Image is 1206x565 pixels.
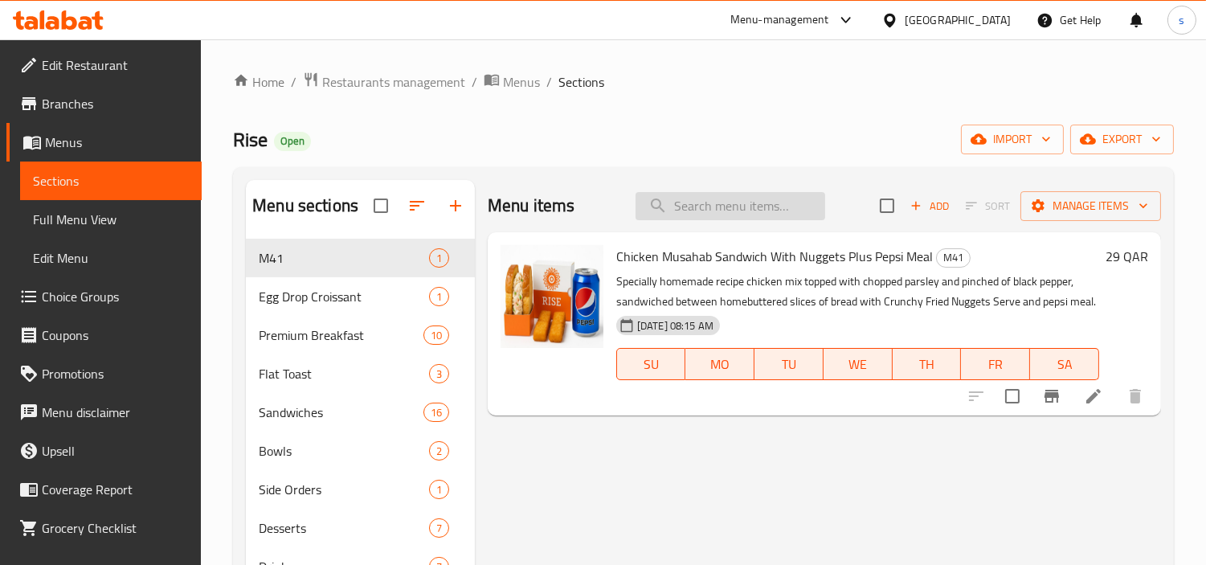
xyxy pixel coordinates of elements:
[20,162,202,200] a: Sections
[42,287,189,306] span: Choice Groups
[430,289,448,305] span: 1
[685,348,754,380] button: MO
[6,84,202,123] a: Branches
[472,72,477,92] li: /
[259,441,429,461] span: Bowls
[937,248,970,267] span: M41
[6,432,202,470] a: Upsell
[636,192,825,220] input: search
[754,348,824,380] button: TU
[870,189,904,223] span: Select section
[6,509,202,547] a: Grocery Checklist
[974,129,1051,149] span: import
[961,348,1030,380] button: FR
[259,287,429,306] div: Egg Drop Croissant
[233,72,1174,92] nav: breadcrumb
[824,348,893,380] button: WE
[936,248,971,268] div: M41
[1070,125,1174,154] button: export
[1036,353,1093,376] span: SA
[830,353,886,376] span: WE
[246,432,475,470] div: Bowls2
[33,248,189,268] span: Edit Menu
[1033,196,1148,216] span: Manage items
[430,444,448,459] span: 2
[246,316,475,354] div: Premium Breakfast10
[246,509,475,547] div: Desserts7
[423,325,449,345] div: items
[1084,387,1103,406] a: Edit menu item
[905,11,1011,29] div: [GEOGRAPHIC_DATA]
[364,189,398,223] span: Select all sections
[6,393,202,432] a: Menu disclaimer
[995,379,1029,413] span: Select to update
[631,318,720,334] span: [DATE] 08:15 AM
[1106,245,1148,268] h6: 29 QAR
[429,287,449,306] div: items
[259,480,429,499] span: Side Orders
[430,521,448,536] span: 7
[259,403,423,422] span: Sandwiches
[967,353,1024,376] span: FR
[692,353,748,376] span: MO
[623,353,680,376] span: SU
[6,277,202,316] a: Choice Groups
[616,272,1099,312] p: Specially homemade recipe chicken mix topped with chopped parsley and pinched of black pepper, sa...
[42,403,189,422] span: Menu disclaimer
[246,470,475,509] div: Side Orders1
[503,72,540,92] span: Menus
[6,316,202,354] a: Coupons
[429,441,449,461] div: items
[436,186,475,225] button: Add section
[616,348,686,380] button: SU
[20,200,202,239] a: Full Menu View
[429,480,449,499] div: items
[42,364,189,383] span: Promotions
[259,364,429,383] div: Flat Toast
[246,393,475,432] div: Sandwiches16
[6,46,202,84] a: Edit Restaurant
[1020,191,1161,221] button: Manage items
[274,132,311,151] div: Open
[398,186,436,225] span: Sort sections
[6,470,202,509] a: Coverage Report
[1030,348,1099,380] button: SA
[730,10,829,30] div: Menu-management
[33,171,189,190] span: Sections
[246,354,475,393] div: Flat Toast3
[1179,11,1184,29] span: s
[1083,129,1161,149] span: export
[1032,377,1071,416] button: Branch-specific-item
[1116,377,1155,416] button: delete
[233,72,284,92] a: Home
[42,55,189,75] span: Edit Restaurant
[430,482,448,497] span: 1
[259,325,423,345] span: Premium Breakfast
[961,125,1064,154] button: import
[259,248,429,268] span: M41
[42,441,189,461] span: Upsell
[429,518,449,538] div: items
[291,72,296,92] li: /
[424,328,448,343] span: 10
[430,366,448,382] span: 3
[484,72,540,92] a: Menus
[303,72,465,92] a: Restaurants management
[6,354,202,393] a: Promotions
[429,248,449,268] div: items
[761,353,817,376] span: TU
[42,480,189,499] span: Coverage Report
[908,197,951,215] span: Add
[6,123,202,162] a: Menus
[259,518,429,538] span: Desserts
[488,194,575,218] h2: Menu items
[42,94,189,113] span: Branches
[904,194,955,219] button: Add
[955,194,1020,219] span: Select section first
